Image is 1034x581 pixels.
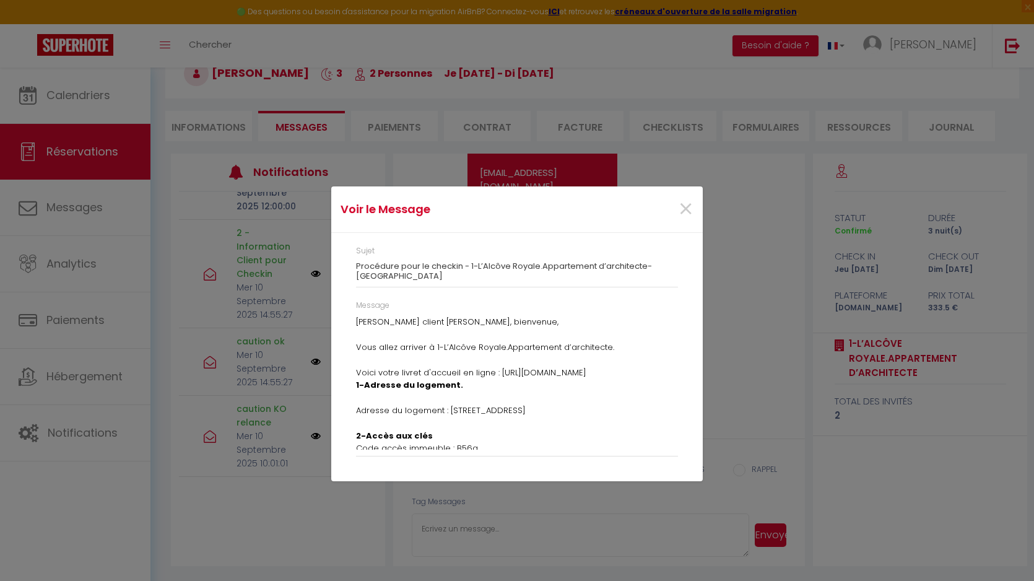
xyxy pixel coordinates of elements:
font: Adresse du logement : [STREET_ADDRESS] [356,404,526,416]
font: 1-Adresse du logement. [356,379,463,391]
font: 2-Accès aux clés [356,430,433,442]
h4: Voir le Message [341,201,570,218]
span: × [678,191,693,228]
font: [PERSON_NAME] client [PERSON_NAME], bienvenue, [356,316,558,328]
h3: Procédure pour le checkin - 1-L’Alcôve Royale.Appartement d’architecte-[GEOGRAPHIC_DATA] [356,261,678,281]
button: Close [678,196,693,223]
label: Sujet [356,245,375,257]
label: Message [356,300,389,312]
font: Vous allez arriver à 1-L’Alcôve Royale.Appartement d’architecte. Voici votre livret d'accueil en ... [356,341,614,378]
button: Ouvrir le widget de chat LiveChat [10,5,47,42]
iframe: Chat [981,525,1025,572]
